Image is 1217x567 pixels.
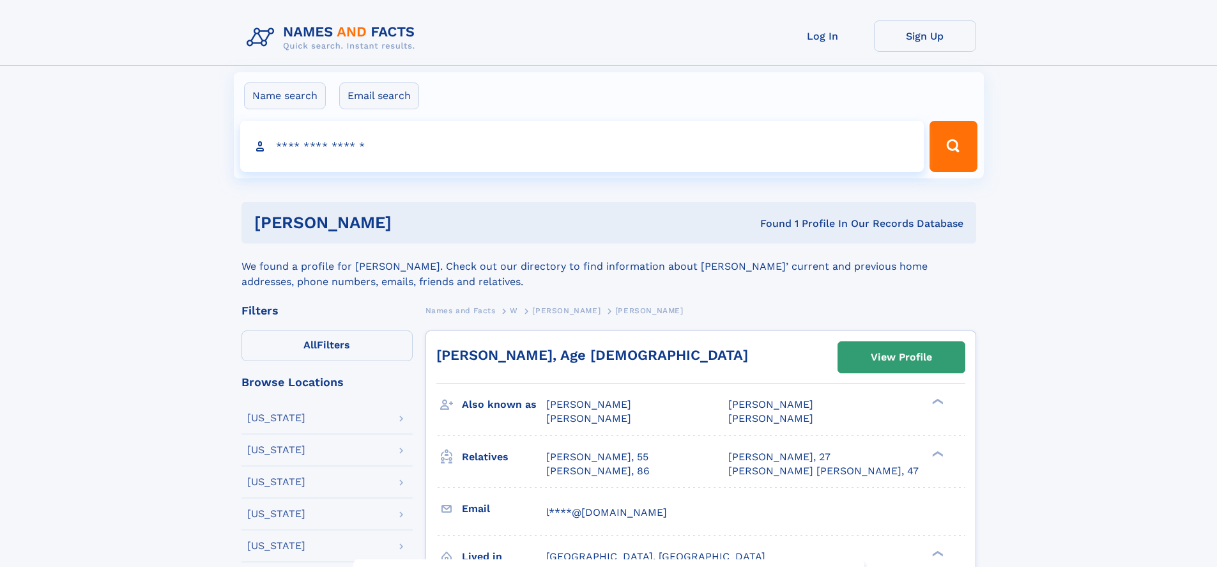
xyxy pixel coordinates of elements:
[436,347,748,363] a: [PERSON_NAME], Age [DEMOGRAPHIC_DATA]
[576,217,963,231] div: Found 1 Profile In Our Records Database
[874,20,976,52] a: Sign Up
[247,509,305,519] div: [US_STATE]
[615,306,684,315] span: [PERSON_NAME]
[871,343,932,372] div: View Profile
[929,449,944,458] div: ❯
[241,305,413,316] div: Filters
[462,394,546,416] h3: Also known as
[838,342,965,373] a: View Profile
[247,541,305,551] div: [US_STATE]
[241,20,425,55] img: Logo Names and Facts
[546,450,648,464] a: [PERSON_NAME], 55
[510,306,518,315] span: W
[339,82,419,109] label: Email search
[241,377,413,388] div: Browse Locations
[929,398,944,406] div: ❯
[772,20,874,52] a: Log In
[546,398,631,410] span: [PERSON_NAME]
[930,121,977,172] button: Search Button
[244,82,326,109] label: Name search
[728,412,813,424] span: [PERSON_NAME]
[240,121,924,172] input: search input
[728,464,919,478] a: [PERSON_NAME] [PERSON_NAME], 47
[510,302,518,318] a: W
[247,413,305,423] div: [US_STATE]
[532,302,601,318] a: [PERSON_NAME]
[241,244,976,290] div: We found a profile for [PERSON_NAME]. Check out our directory to find information about [PERSON_N...
[728,398,813,410] span: [PERSON_NAME]
[247,445,305,455] div: [US_STATE]
[303,339,317,351] span: All
[546,550,765,563] span: [GEOGRAPHIC_DATA], [GEOGRAPHIC_DATA]
[546,412,631,424] span: [PERSON_NAME]
[462,498,546,520] h3: Email
[929,549,944,557] div: ❯
[462,446,546,468] h3: Relatives
[241,330,413,361] label: Filters
[546,464,650,478] a: [PERSON_NAME], 86
[532,306,601,315] span: [PERSON_NAME]
[425,302,496,318] a: Names and Facts
[254,215,576,231] h1: [PERSON_NAME]
[728,450,830,464] a: [PERSON_NAME], 27
[247,477,305,487] div: [US_STATE]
